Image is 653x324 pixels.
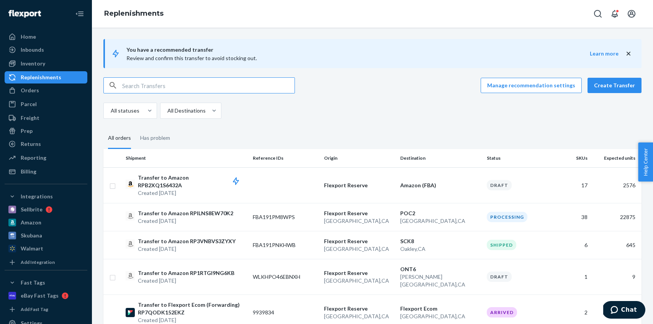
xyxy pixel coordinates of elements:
div: Billing [21,168,36,175]
a: Prep [5,125,87,137]
td: 2576 [591,167,642,203]
a: Replenishments [5,71,87,83]
td: 1 [555,259,591,295]
div: Add Integration [21,259,55,265]
button: Create Transfer [588,78,642,93]
div: Processing [487,212,527,222]
th: Reference IDs [250,149,321,167]
button: Open notifications [607,6,622,21]
div: Amazon [21,219,41,226]
div: Arrived [487,307,517,317]
p: Created [DATE] [138,277,234,285]
a: Add Integration [5,258,87,267]
p: Flexport Reserve [324,269,394,277]
div: Freight [21,114,39,122]
p: POC2 [400,209,481,217]
th: Status [484,149,555,167]
p: [GEOGRAPHIC_DATA] , CA [400,313,481,320]
p: Flexport Ecom [400,305,481,313]
p: Transfer to Amazon RP3VNBVS3ZYXY [138,237,236,245]
button: Open Search Box [590,6,606,21]
button: Close Navigation [72,6,87,21]
div: Home [21,33,36,41]
button: Integrations [5,190,87,203]
div: Orders [21,87,39,94]
a: Returns [5,138,87,150]
td: FBA191PNKHWB [250,231,321,259]
div: Shipped [487,240,516,250]
div: All orders [108,128,131,149]
td: WLKHPO46EBNXH [250,259,321,295]
span: Help Center [638,142,653,182]
a: Sellbrite [5,203,87,216]
a: Skubana [5,229,87,242]
td: 22875 [591,203,642,231]
th: SKUs [555,149,591,167]
p: Flexport Reserve [324,209,394,217]
button: Manage recommendation settings [481,78,582,93]
div: Fast Tags [21,279,45,286]
th: Expected units [591,149,642,167]
td: FBA191PM8WPS [250,203,321,231]
div: Parcel [21,100,37,108]
a: Freight [5,112,87,124]
div: All Destinations [167,107,206,115]
a: Reporting [5,152,87,164]
td: 9 [591,259,642,295]
p: Amazon (FBA) [400,182,481,189]
td: 38 [555,203,591,231]
a: Replenishments [104,9,164,18]
td: 6 [555,231,591,259]
div: Has problem [140,128,170,148]
div: Draft [487,180,512,190]
a: Billing [5,165,87,178]
span: Review and confirm this transfer to avoid stocking out. [126,55,257,61]
p: ONT6 [400,265,481,273]
a: Inventory [5,57,87,70]
div: Walmart [21,245,43,252]
div: All statuses [111,107,139,115]
div: Inventory [21,60,45,67]
div: Prep [21,127,33,135]
div: Reporting [21,154,46,162]
p: Created [DATE] [138,189,247,197]
p: Transfer to Amazon RP1RTGI9NG6KB [138,269,234,277]
div: eBay Fast Tags [21,292,59,299]
a: Orders [5,84,87,97]
p: Transfer to Flexport Ecom (Forwarding) RP7QODK152EKZ [138,301,247,316]
a: Inbounds [5,44,87,56]
th: Origin [321,149,397,167]
p: [GEOGRAPHIC_DATA] , CA [324,217,394,225]
p: Flexport Reserve [324,305,394,313]
div: Replenishments [21,74,61,81]
button: Learn more [590,50,619,57]
iframe: Opens a widget where you can chat to one of our agents [603,301,645,320]
th: Shipment [123,149,250,167]
td: 17 [555,167,591,203]
div: Skubana [21,232,42,239]
a: Parcel [5,98,87,110]
td: 645 [591,231,642,259]
p: Transfer to Amazon RPILNS8EW70K2 [138,209,233,217]
p: Flexport Reserve [324,182,394,189]
div: Returns [21,140,41,148]
a: Walmart [5,242,87,255]
button: Fast Tags [5,277,87,289]
div: Inbounds [21,46,44,54]
input: All statuses [110,107,111,115]
p: [GEOGRAPHIC_DATA] , CA [324,277,394,285]
p: [PERSON_NAME][GEOGRAPHIC_DATA] , CA [400,273,481,288]
div: Sellbrite [21,206,43,213]
a: Add Fast Tag [5,305,87,314]
span: You have a recommended transfer [126,45,590,54]
input: Search Transfers [122,78,295,93]
p: Created [DATE] [138,245,236,253]
p: SCK8 [400,237,481,245]
img: Flexport logo [8,10,41,18]
p: [GEOGRAPHIC_DATA] , CA [324,313,394,320]
button: close [625,50,632,58]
